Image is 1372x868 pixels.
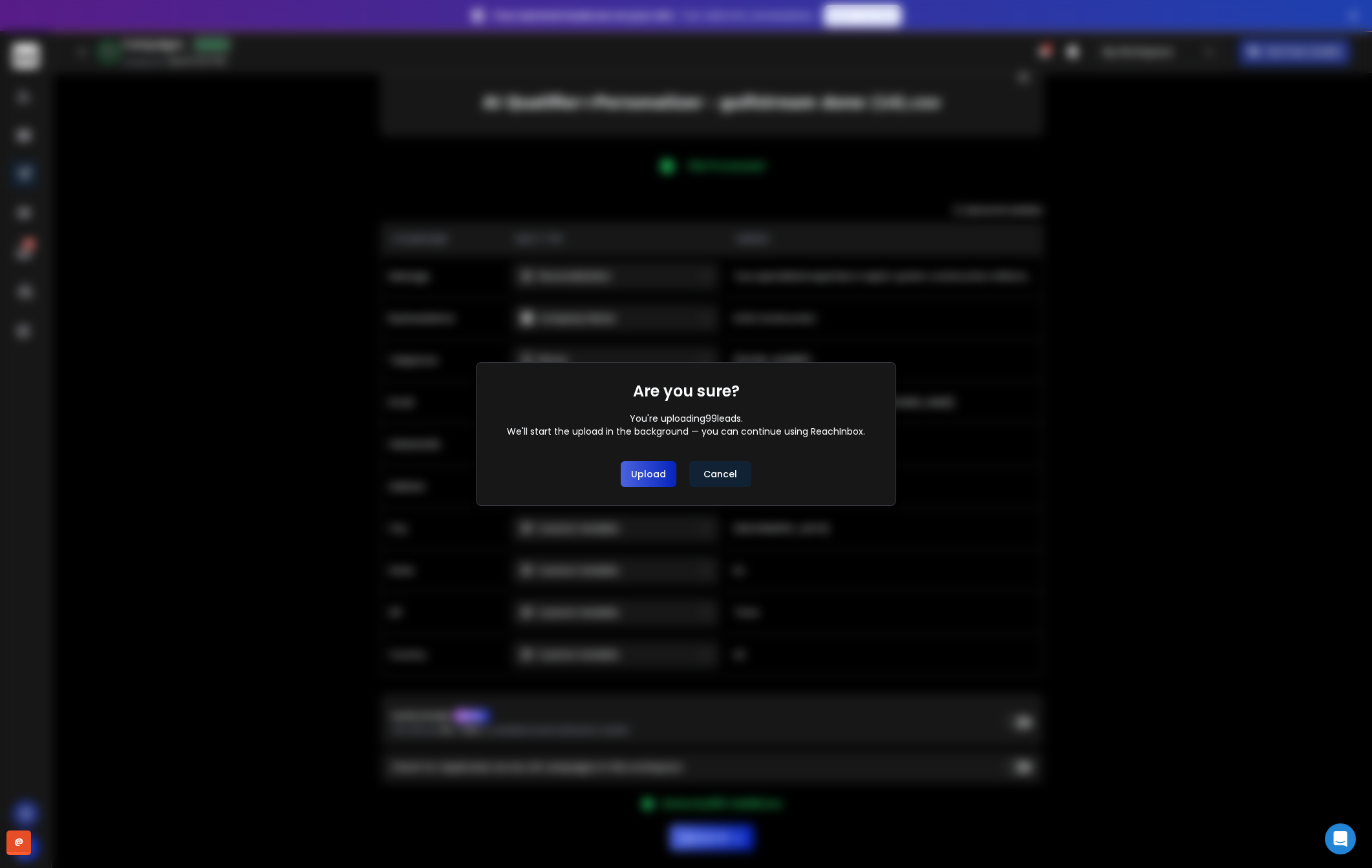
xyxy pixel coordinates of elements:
button: Cancel [689,461,751,487]
div: @ [6,830,31,855]
p: You're uploading 99 lead s . We'll start the upload in the background — you can continue using Re... [507,412,865,438]
h1: Are you sure? [633,381,740,402]
button: Upload [621,461,676,487]
div: Open Intercom Messenger [1325,823,1356,854]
